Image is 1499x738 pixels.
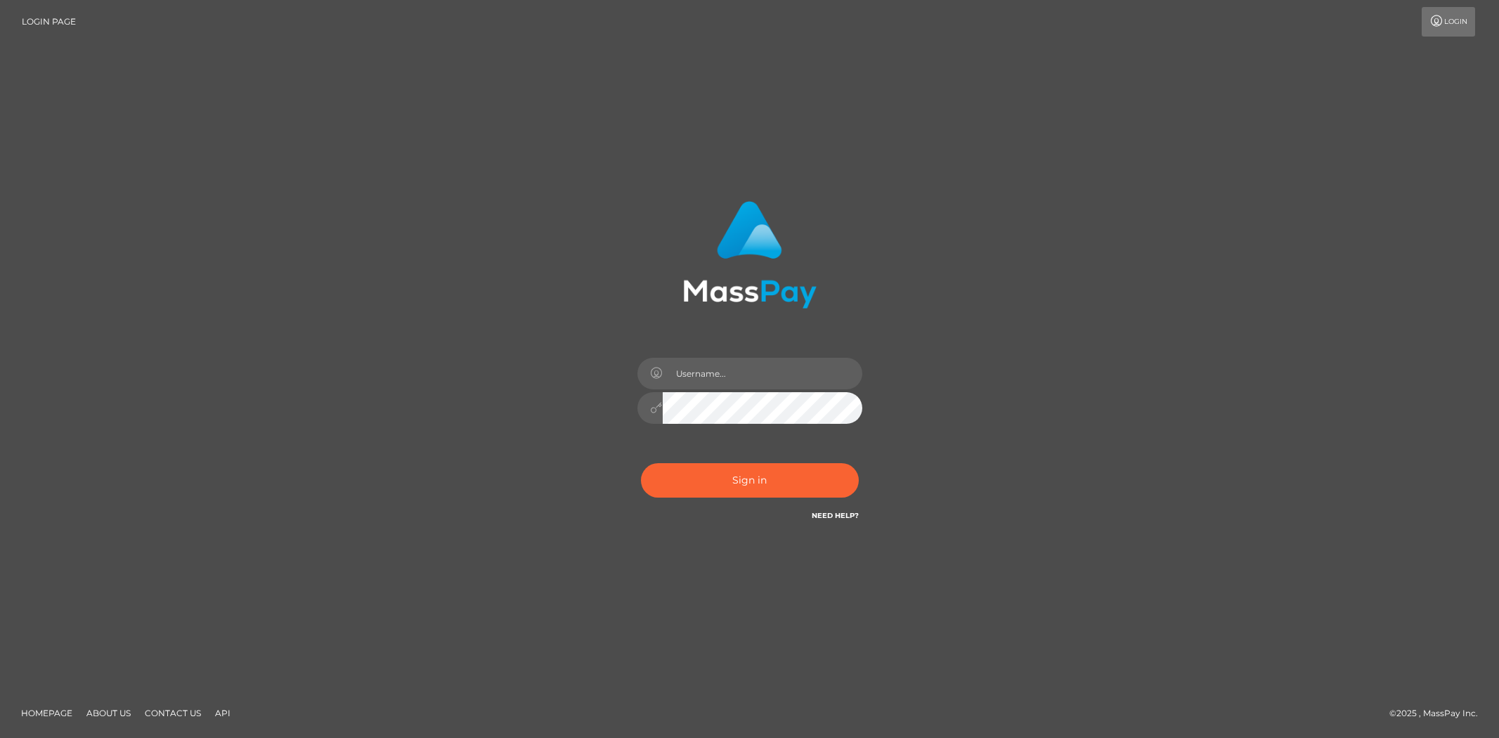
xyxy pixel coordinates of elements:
a: Homepage [15,702,78,724]
a: Login [1422,7,1475,37]
a: Login Page [22,7,76,37]
a: Need Help? [812,511,859,520]
a: Contact Us [139,702,207,724]
div: © 2025 , MassPay Inc. [1389,706,1488,721]
img: MassPay Login [683,201,817,309]
button: Sign in [641,463,859,498]
input: Username... [663,358,862,389]
a: API [209,702,236,724]
a: About Us [81,702,136,724]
